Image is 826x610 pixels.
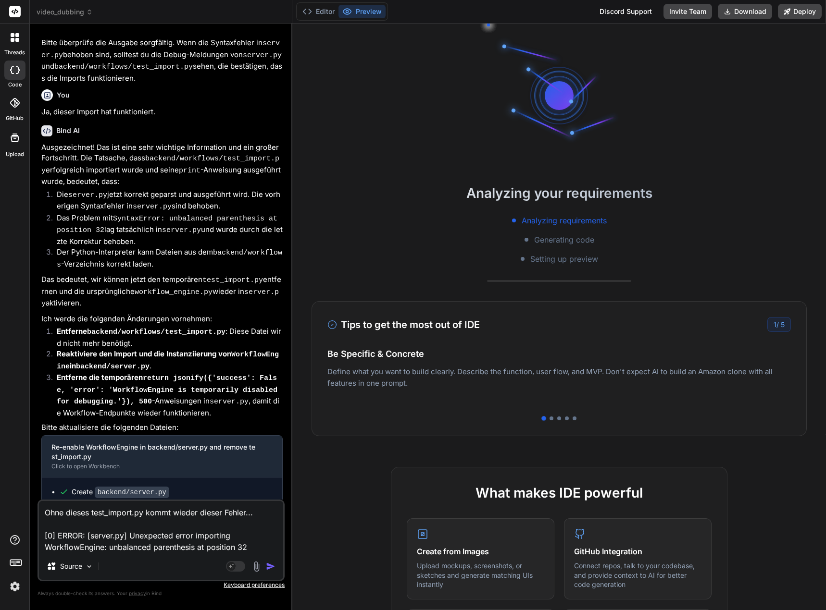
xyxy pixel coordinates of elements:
p: Das bedeutet, wir können jetzt den temporären entfernen und die ursprüngliche wieder in aktivieren. [41,274,283,310]
div: Create [72,487,169,497]
li: : Diese Datei wird nicht mehr benötigt. [49,326,283,349]
p: Source [60,561,82,571]
code: return jsonify({'success': False, 'error': 'WorkflowEngine is temporarily disabled for debugging.... [57,374,277,406]
button: Editor [299,5,338,18]
span: Analyzing requirements [522,215,607,226]
li: Der Python-Interpreter kann Dateien aus dem -Verzeichnis korrekt laden. [49,247,283,270]
button: Preview [338,5,386,18]
code: server.py [68,191,107,199]
span: privacy [129,590,146,596]
p: Bitte überprüfe die Ausgabe sorgfältig. Wenn die Syntaxfehler in behoben sind, solltest du die De... [41,37,283,84]
label: Upload [6,150,24,159]
button: Download [718,4,772,19]
span: 1 [774,320,776,329]
h4: Create from Images [417,546,544,557]
label: code [8,81,22,89]
li: Die jetzt korrekt geparst und ausgeführt wird. Die vorherigen Syntaxfehler in sind behoben. [49,189,283,213]
h3: Tips to get the most out of IDE [327,317,480,332]
p: Upload mockups, screenshots, or sketches and generate matching UIs instantly [417,561,544,589]
div: Re-enable WorkflowEngine in backend/server.py and remove test_import.py [51,442,257,462]
p: Connect repos, talk to your codebase, and provide context to AI for better code generation [574,561,701,589]
code: server.py [243,51,282,60]
code: test_import.py [202,276,263,284]
li: -Anweisungen in , damit die Workflow-Endpunkte wieder funktionieren. [49,372,283,418]
div: Click to open Workbench [51,463,257,470]
code: server.py [210,398,249,406]
p: Always double-check its answers. Your in Bind [38,589,285,598]
img: Pick Models [85,562,93,571]
code: WorkflowEngine [57,351,279,371]
code: backend/workflows/test_import.py [87,328,225,336]
div: / [767,317,791,332]
button: Re-enable WorkflowEngine in backend/server.py and remove test_import.pyClick to open Workbench [42,436,267,477]
img: attachment [251,561,262,572]
p: Ja, dieser Import hat funktioniert. [41,107,283,118]
h6: Bind AI [56,126,80,135]
p: Ausgezeichnet! Das ist eine sehr wichtige Information und ein großer Fortschritt. Die Tatsache, d... [41,142,283,187]
div: Discord Support [594,4,658,19]
p: Bitte aktualisiere die folgenden Dateien: [41,422,283,433]
code: backend/server.py [95,487,169,498]
strong: Reaktiviere den Import und die Instanziierung von in [57,349,279,370]
code: server.py [41,39,280,60]
img: icon [266,561,275,571]
p: Ich werde die folgenden Änderungen vornehmen: [41,314,283,325]
h4: Be Specific & Concrete [327,347,791,360]
button: Invite Team [663,4,712,19]
strong: Entferne [57,327,225,336]
code: backend/workflows/test_import.py [54,63,193,71]
code: backend/server.py [76,363,150,371]
strong: Entferne die temporären [57,373,277,405]
label: threads [4,49,25,57]
textarea: Ohne dieses test_import.py kommt wieder dieser Fehler... [0] ERROR: [server.py] Unexpected error ... [39,501,283,553]
h2: Analyzing your requirements [292,183,826,203]
span: 5 [781,320,785,329]
code: backend/workflows/test_import.py [41,155,279,175]
code: print [179,167,200,175]
span: Generating code [534,234,594,245]
h4: GitHub Integration [574,546,701,557]
code: SyntaxError: unbalanced parenthesis at position 32 [57,215,277,235]
button: Deploy [778,4,822,19]
h6: You [57,90,70,100]
code: backend/workflows [57,249,282,269]
label: GitHub [6,114,24,122]
span: Setting up preview [530,253,598,265]
p: Keyboard preferences [38,581,285,589]
li: . [49,349,283,372]
span: video_dubbing [37,7,93,17]
code: workflow_engine.py [135,288,213,296]
img: settings [7,578,23,595]
h2: What makes IDE powerful [407,483,712,503]
code: server.py [133,203,172,211]
li: Das Problem mit lag tatsächlich in und wurde durch die letzte Korrektur behoben. [49,213,283,247]
code: server.py [162,226,201,234]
